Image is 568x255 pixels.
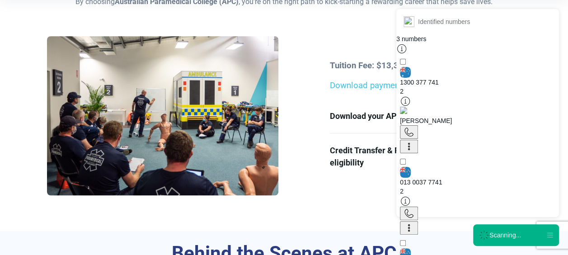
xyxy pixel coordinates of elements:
[330,61,408,71] strong: Tuition Fee: $13,360
[330,133,521,179] a: Credit Transfer & Recognition of Prior Learning eligibility
[330,80,420,90] a: Download payment plan
[330,99,521,133] a: Download your APC Course Guide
